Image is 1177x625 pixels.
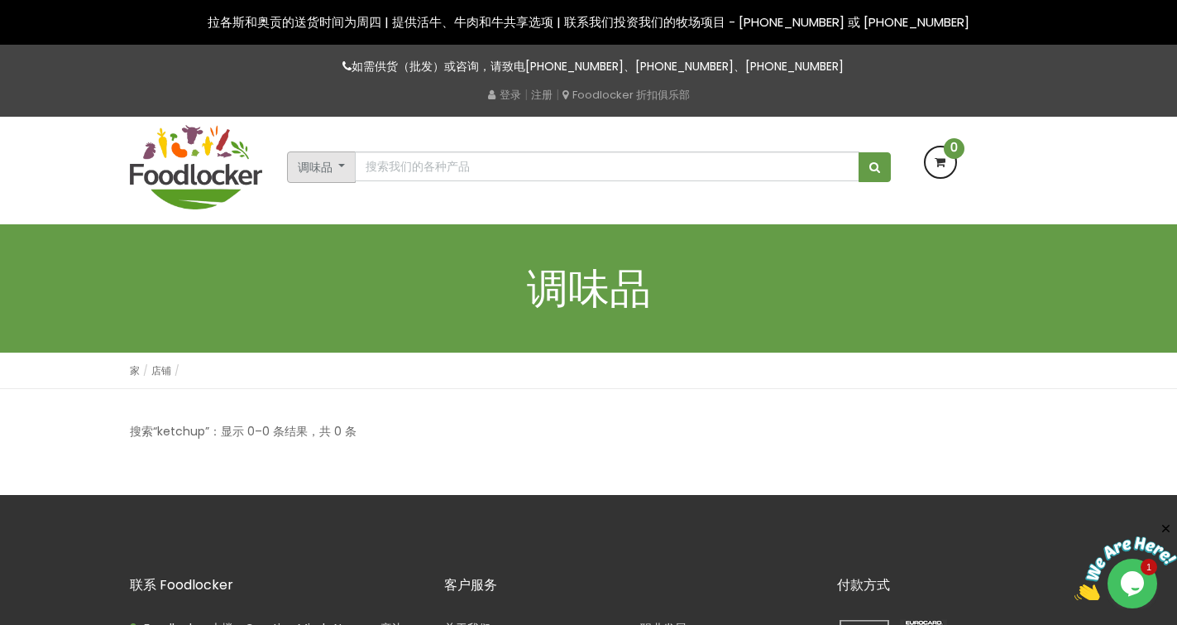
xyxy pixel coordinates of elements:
[1074,522,1177,600] iframe: 聊天小部件
[837,575,890,594] font: 付款方式
[562,87,690,103] a: Foodlocker 折扣俱乐部
[525,58,624,75] a: [PHONE_NUMBER]
[39,3,44,13] font: 1
[130,125,262,209] img: 食物储物柜
[527,259,651,318] font: 调味品
[624,58,635,75] font: 、
[130,423,356,440] font: 搜索“ketchup”：显示 0–0 条结果，共 0 条
[488,87,521,103] a: 登录
[287,151,356,183] button: 调味品
[745,58,844,75] a: [PHONE_NUMBER]
[500,87,521,103] font: 登录
[524,86,528,103] font: |
[355,151,859,181] input: 搜索我们的各种产品
[151,363,171,377] a: 店铺
[352,58,525,75] font: 如需供货（批发）或咨询，请致电
[298,159,333,175] font: 调味品
[130,363,140,377] a: 家
[208,13,969,31] font: 拉各斯和奥贡的送货时间为周四 | 提供活牛、牛肉和牛共享选项 | 联系我们投资我们的牧场项目 - [PHONE_NUMBER] 或 [PHONE_NUMBER]
[444,575,497,594] font: 客户服务
[130,575,233,594] font: 联系 Foodlocker
[734,58,745,75] font: 、
[531,87,553,103] a: 注册
[950,139,958,156] font: 0
[556,86,559,103] font: |
[635,58,734,75] a: [PHONE_NUMBER]
[572,87,690,103] font: Foodlocker 折扣俱乐部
